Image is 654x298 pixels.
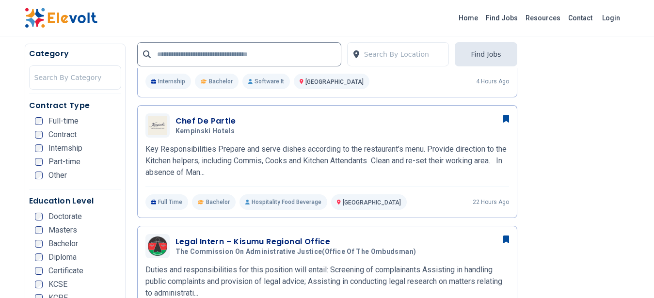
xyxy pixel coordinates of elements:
p: Full Time [145,194,189,210]
p: Software It [242,74,290,89]
p: Key Responsibilities Prepare and serve dishes according to the restaurant’s menu. Provide directi... [145,143,509,178]
h5: Contract Type [29,100,121,111]
span: Doctorate [48,213,82,220]
input: Contract [35,131,43,139]
input: Doctorate [35,213,43,220]
img: Kempinski Hotels [148,116,167,135]
input: Full-time [35,117,43,125]
span: Bachelor [206,198,230,206]
span: Part-time [48,158,80,166]
input: Certificate [35,267,43,275]
input: Internship [35,144,43,152]
span: [GEOGRAPHIC_DATA] [343,199,401,206]
a: Login [596,8,626,28]
span: Internship [48,144,82,152]
input: Part-time [35,158,43,166]
a: Resources [522,10,564,26]
p: Hospitality Food Beverage [239,194,327,210]
span: KCSE [48,281,67,288]
span: Masters [48,226,77,234]
span: Contract [48,131,77,139]
h5: Category [29,48,121,60]
button: Find Jobs [455,42,517,66]
input: Diploma [35,253,43,261]
a: Home [455,10,482,26]
span: [GEOGRAPHIC_DATA] [305,78,364,85]
span: The Commission on Administrative Justice(Office of the Ombudsman) [175,248,416,256]
p: 4 hours ago [476,78,509,85]
input: KCSE [35,281,43,288]
input: Bachelor [35,240,43,248]
img: Elevolt [25,8,97,28]
span: Other [48,172,67,179]
h3: Legal Intern – Kisumu Regional Office [175,236,420,248]
span: Bachelor [209,78,233,85]
a: Kempinski HotelsChef De PartieKempinski HotelsKey Responsibilities Prepare and serve dishes accor... [145,113,509,210]
span: Diploma [48,253,77,261]
a: Find Jobs [482,10,522,26]
input: Other [35,172,43,179]
h3: Chef De Partie [175,115,239,127]
img: The Commission on Administrative Justice(Office of the Ombudsman) [148,236,167,256]
span: Kempinski Hotels [175,127,235,136]
a: Contact [564,10,596,26]
iframe: Chat Widget [606,251,654,298]
span: Certificate [48,267,83,275]
span: Full-time [48,117,79,125]
p: 22 hours ago [473,198,509,206]
span: Bachelor [48,240,78,248]
h5: Education Level [29,195,121,207]
p: Internship [145,74,191,89]
input: Masters [35,226,43,234]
